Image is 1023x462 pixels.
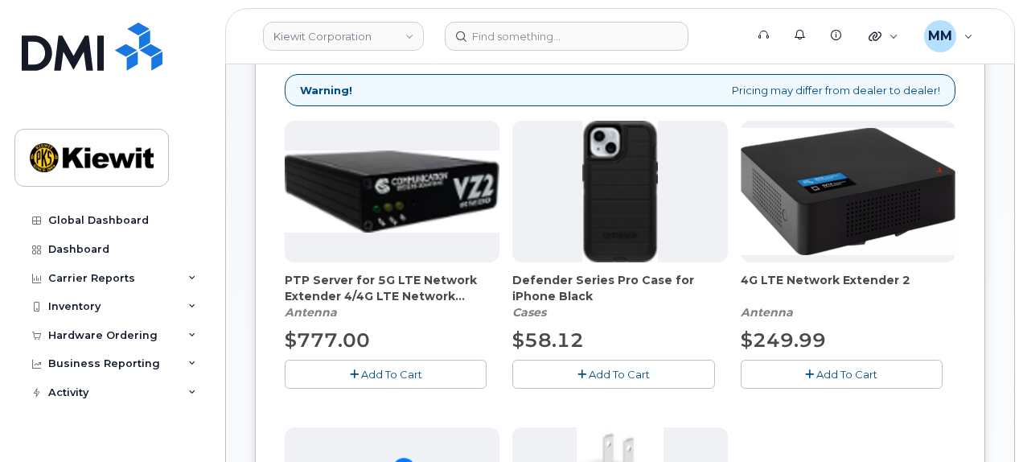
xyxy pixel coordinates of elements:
span: Add To Cart [361,368,422,381]
strong: Warning! [300,83,352,98]
div: Quicklinks [857,20,910,52]
iframe: Messenger Launcher [953,392,1011,450]
input: Find something... [445,22,688,51]
span: Defender Series Pro Case for iPhone Black [512,272,727,304]
span: 4G LTE Network Extender 2 [741,272,955,304]
em: Antenna [285,305,337,320]
img: defenderiphone14.png [582,121,658,262]
span: PTP Server for 5G LTE Network Extender 4/4G LTE Network Extender 3 [285,272,499,304]
img: Casa_Sysem.png [285,151,499,233]
span: $777.00 [285,328,370,352]
span: MM [928,27,952,46]
span: Add To Cart [816,368,877,381]
em: Antenna [741,305,793,320]
span: Add To Cart [589,368,650,381]
div: 4G LTE Network Extender 2 [741,272,955,320]
span: $58.12 [512,328,584,352]
button: Add To Cart [285,360,487,388]
span: $249.99 [741,328,826,352]
div: Defender Series Pro Case for iPhone Black [512,272,727,320]
div: PTP Server for 5G LTE Network Extender 4/4G LTE Network Extender 3 [285,272,499,320]
a: Kiewit Corporation [263,22,424,51]
em: Cases [512,305,546,320]
button: Add To Cart [741,360,943,388]
button: Add To Cart [512,360,714,388]
img: 4glte_extender.png [741,128,955,255]
div: Michael Manahan [913,20,984,52]
div: Pricing may differ from dealer to dealer! [285,74,955,107]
